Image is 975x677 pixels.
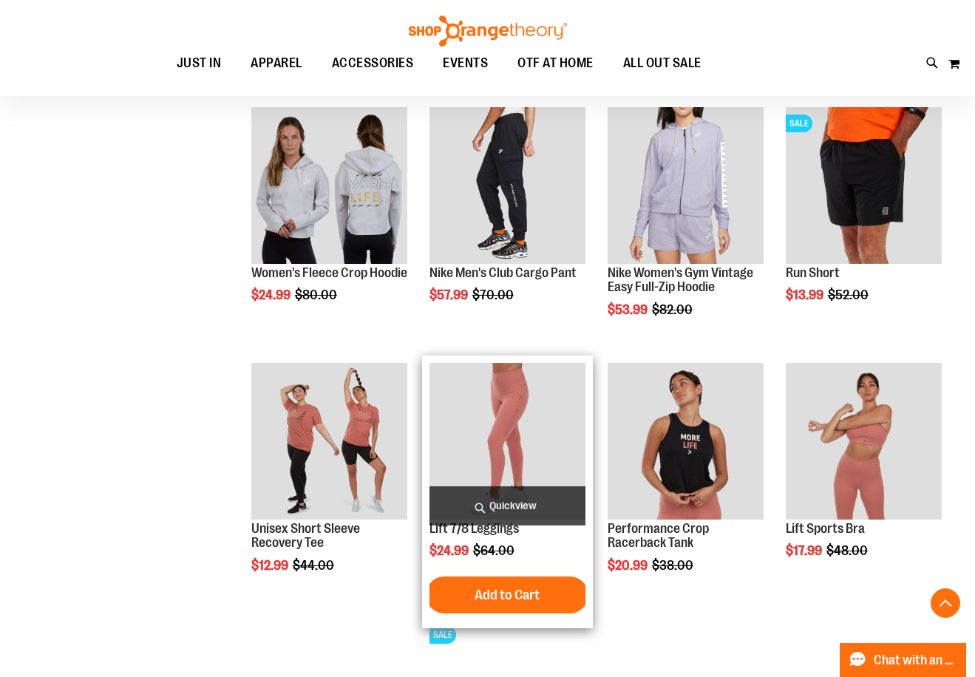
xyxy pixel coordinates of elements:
span: $44.00 [293,558,336,573]
span: OTF AT HOME [517,47,594,80]
span: $64.00 [473,543,517,558]
span: $17.99 [786,543,824,558]
div: product [244,355,415,610]
a: Nike Men's Club Cargo Pant [429,265,577,280]
a: Product image for Unisex Short Sleeve Recovery Tee [251,363,407,521]
span: $82.00 [652,302,695,317]
span: $24.99 [429,543,471,558]
a: Product image for Lift 7/8 Leggings [429,363,585,521]
img: Product image for Unisex Short Sleeve Recovery Tee [251,363,407,519]
a: Unisex Short Sleeve Recovery Tee [251,521,360,551]
img: Product image for Lift Sports Bra [786,363,942,519]
img: Product image for Nike Gym Vintage Easy Full Zip Hoodie [608,107,764,263]
img: Product image for Lift 7/8 Leggings [429,363,585,519]
span: ALL OUT SALE [623,47,701,80]
img: Shop Orangetheory [407,16,569,47]
span: $57.99 [429,288,470,302]
a: Product image for Performance Crop Racerback Tank [608,363,764,521]
span: $80.00 [295,288,339,302]
span: $53.99 [608,302,650,317]
span: APPAREL [251,47,302,80]
a: Product image for Womens Fleece Crop Hoodie [251,107,407,265]
a: Product image for Nike Gym Vintage Easy Full Zip Hoodie [608,107,764,265]
button: Add to Cart [426,576,588,613]
span: SALE [429,626,456,644]
button: Back To Top [931,588,960,618]
span: $38.00 [652,558,696,573]
div: product [244,100,415,340]
span: $70.00 [472,288,516,302]
div: product [600,100,771,355]
a: Product image for Run ShortSALE [786,107,942,265]
span: Add to Cart [475,587,540,603]
span: ACCESSORIES [332,47,414,80]
div: product [422,355,593,628]
span: $24.99 [251,288,293,302]
img: Product image for Performance Crop Racerback Tank [608,363,764,519]
div: product [600,355,771,610]
button: Chat with an Expert [840,643,967,677]
div: product [778,355,949,596]
a: Quickview [429,486,585,525]
img: Product image for Nike Mens Club Cargo Pant [429,107,585,263]
a: Women's Fleece Crop Hoodie [251,265,407,280]
a: Performance Crop Racerback Tank [608,521,709,551]
span: JUST IN [177,47,222,80]
span: Chat with an Expert [874,653,957,667]
img: Product image for Womens Fleece Crop Hoodie [251,107,407,263]
div: product [778,100,949,340]
span: $13.99 [786,288,826,302]
div: product [422,100,593,340]
a: Product image for Lift Sports Bra [786,363,942,521]
img: Product image for Run Short [786,107,942,263]
a: Product image for Nike Mens Club Cargo Pant [429,107,585,265]
a: Run Short [786,265,840,280]
span: $48.00 [826,543,870,558]
span: $20.99 [608,558,650,573]
a: Lift Sports Bra [786,521,865,536]
a: Nike Women's Gym Vintage Easy Full-Zip Hoodie [608,265,753,295]
span: SALE [786,115,812,132]
span: $52.00 [828,288,871,302]
a: Lift 7/8 Leggings [429,521,519,536]
span: EVENTS [443,47,488,80]
span: $12.99 [251,558,291,573]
